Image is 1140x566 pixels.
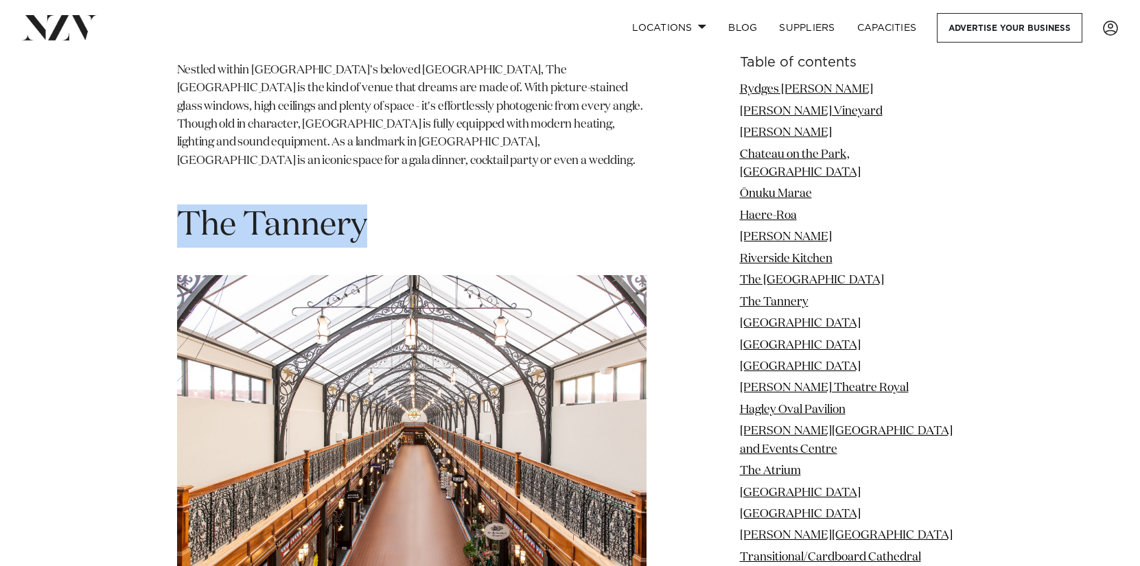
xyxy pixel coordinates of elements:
p: Nestled within [GEOGRAPHIC_DATA]'s beloved [GEOGRAPHIC_DATA], The [GEOGRAPHIC_DATA] is the kind o... [177,62,647,188]
img: nzv-logo.png [22,15,97,40]
a: [GEOGRAPHIC_DATA] [740,339,861,351]
a: The Tannery [740,296,809,307]
a: [GEOGRAPHIC_DATA] [740,508,861,520]
a: [PERSON_NAME][GEOGRAPHIC_DATA] [740,530,953,541]
h6: Table of contents [740,56,964,70]
a: Riverside Kitchen [740,253,833,265]
a: Locations [621,13,717,43]
a: Chateau on the Park, [GEOGRAPHIC_DATA] [740,148,861,178]
a: [PERSON_NAME][GEOGRAPHIC_DATA] and Events Centre [740,425,953,455]
a: [GEOGRAPHIC_DATA] [740,486,861,498]
a: SUPPLIERS [768,13,846,43]
a: [PERSON_NAME] Theatre Royal [740,382,909,394]
a: The Atrium [740,465,801,477]
a: Advertise your business [937,13,1082,43]
a: The [GEOGRAPHIC_DATA] [740,274,884,286]
a: Hagley Oval Pavilion [740,404,846,416]
a: [GEOGRAPHIC_DATA] [740,318,861,329]
a: Rydges [PERSON_NAME] [740,84,873,95]
a: Transitional/Cardboard Cathedral [740,552,921,563]
a: [PERSON_NAME] [740,127,832,139]
a: [GEOGRAPHIC_DATA] [740,361,861,373]
a: [PERSON_NAME] Vineyard [740,105,883,117]
a: Haere-Roa [740,210,797,222]
a: Capacities [846,13,928,43]
a: [PERSON_NAME] [740,231,832,243]
a: BLOG [717,13,768,43]
span: The Tannery [177,209,367,242]
a: Ōnuku Marae [740,188,812,200]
